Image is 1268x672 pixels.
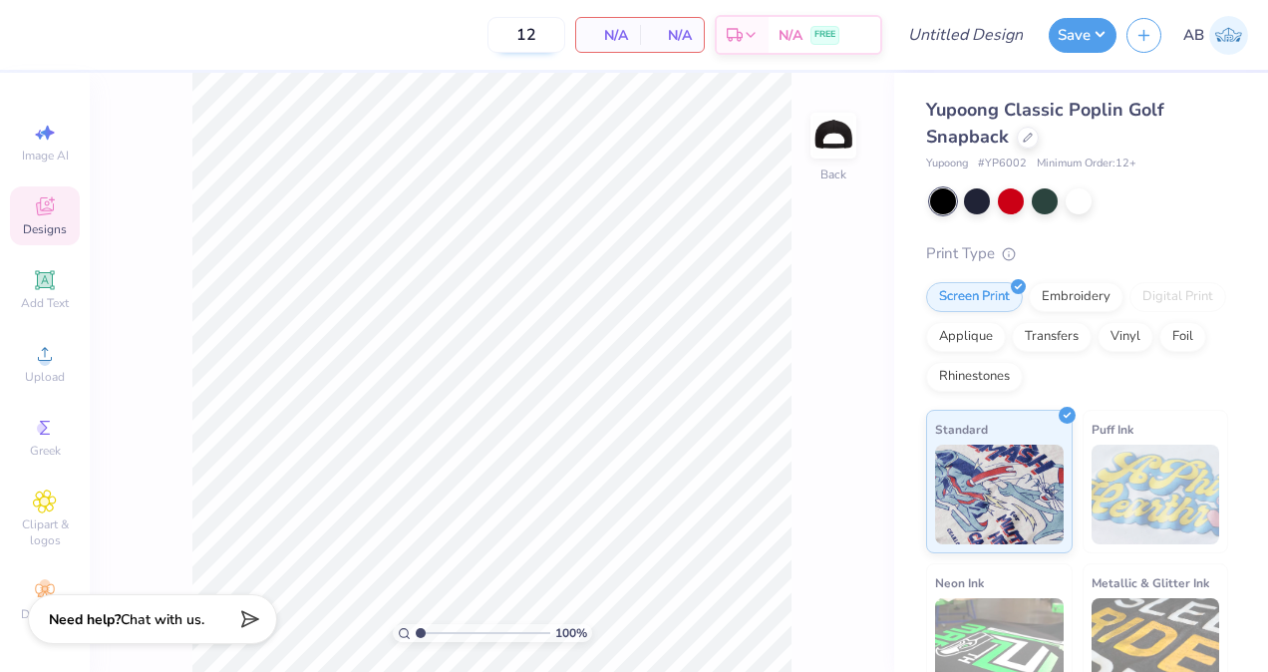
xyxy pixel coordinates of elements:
span: FREE [814,28,835,42]
span: Chat with us. [121,610,204,629]
span: Decorate [21,606,69,622]
span: Add Text [21,295,69,311]
span: N/A [588,25,628,46]
div: Back [820,166,846,183]
span: Neon Ink [935,572,984,593]
div: Transfers [1012,322,1092,352]
span: Clipart & logos [10,516,80,548]
div: Rhinestones [926,362,1023,392]
span: AB [1183,24,1204,47]
span: Designs [23,221,67,237]
div: Vinyl [1098,322,1153,352]
input: Untitled Design [892,15,1039,55]
div: Screen Print [926,282,1023,312]
div: Embroidery [1029,282,1123,312]
div: Digital Print [1129,282,1226,312]
span: 100 % [555,624,587,642]
span: # YP6002 [978,156,1027,172]
img: Back [813,116,853,156]
span: Metallic & Glitter Ink [1092,572,1209,593]
button: Save [1049,18,1116,53]
div: Applique [926,322,1006,352]
span: Image AI [22,148,69,164]
img: Puff Ink [1092,445,1220,544]
span: N/A [652,25,692,46]
span: Upload [25,369,65,385]
strong: Need help? [49,610,121,629]
span: Greek [30,443,61,459]
span: Standard [935,419,988,440]
span: Puff Ink [1092,419,1133,440]
div: Print Type [926,242,1228,265]
span: N/A [779,25,802,46]
a: AB [1183,16,1248,55]
img: Aidan Bettinardi [1209,16,1248,55]
input: – – [487,17,565,53]
span: Yupoong [926,156,968,172]
span: Yupoong Classic Poplin Golf Snapback [926,98,1164,149]
span: Minimum Order: 12 + [1037,156,1136,172]
img: Standard [935,445,1064,544]
div: Foil [1159,322,1206,352]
